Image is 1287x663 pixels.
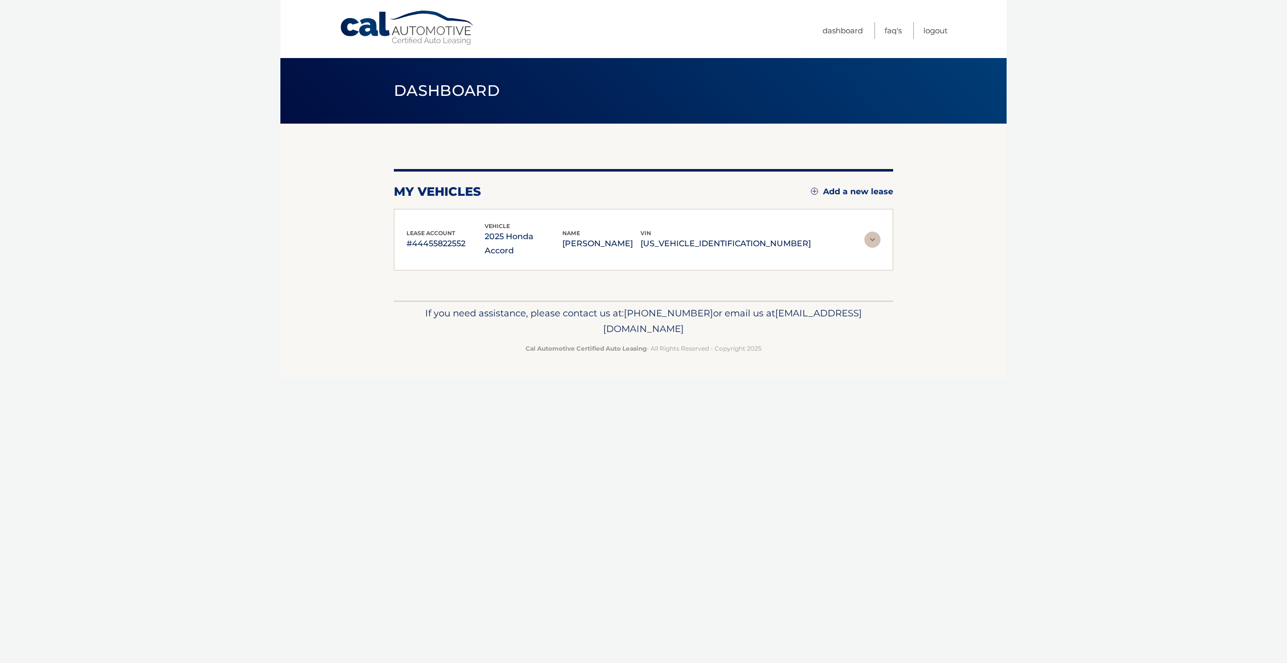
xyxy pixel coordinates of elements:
span: Dashboard [394,81,500,100]
a: Cal Automotive [339,10,476,46]
a: FAQ's [885,22,902,39]
span: name [562,230,580,237]
h2: my vehicles [394,184,481,199]
p: If you need assistance, please contact us at: or email us at [400,305,887,338]
a: Logout [923,22,948,39]
span: [PHONE_NUMBER] [624,307,713,319]
img: accordion-rest.svg [864,232,881,248]
img: add.svg [811,188,818,195]
p: [US_VEHICLE_IDENTIFICATION_NUMBER] [640,237,811,251]
p: 2025 Honda Accord [485,230,563,258]
span: lease account [406,230,455,237]
a: Add a new lease [811,187,893,197]
p: #44455822552 [406,237,485,251]
span: vehicle [485,223,510,230]
span: vin [640,230,651,237]
p: - All Rights Reserved - Copyright 2025 [400,343,887,354]
a: Dashboard [823,22,863,39]
strong: Cal Automotive Certified Auto Leasing [525,345,647,352]
p: [PERSON_NAME] [562,237,640,251]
